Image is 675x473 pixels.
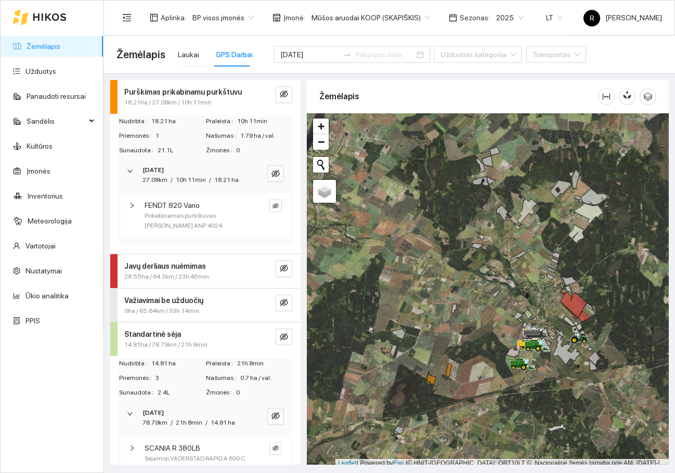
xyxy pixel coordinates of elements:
span: 0.7 ha / val. [240,373,292,383]
div: FENDT 820 VarioPrikabinamas purkštuvas [PERSON_NAME] ANP 4024eye-invisible [121,193,290,237]
div: Laukai [178,49,199,60]
span: / [205,419,207,426]
span: BP visos įmonės [192,10,254,25]
strong: [DATE] [142,166,164,174]
span: / [171,176,173,183]
span: 2.4L [158,388,205,398]
span: right [129,202,135,208]
strong: Javų derliaus nuėmimas [124,262,206,270]
span: 18.21ha / 27.08km / 10h 11min [124,98,211,108]
a: Užduotys [25,67,56,75]
span: Žemėlapis [116,46,165,63]
span: / [171,419,173,426]
span: Sėjamoji VADERSTAD RAPID A 600 C [145,454,245,464]
span: SCANIA R 380LB [145,442,200,454]
div: Purškimas prikabinamu purkštuvu18.21ha / 27.08km / 10h 11mineye-invisible [110,80,301,114]
span: 0 [236,146,292,155]
span: 10h 11min [237,116,292,126]
button: eye-invisible [269,200,282,212]
span: 28.55ha / 64.3km / 23h 45min [124,272,209,282]
strong: [DATE] [142,409,164,416]
span: 1.79 ha / val. [240,131,292,141]
span: Prikabinamas purkštuvas [PERSON_NAME] ANP 4024 [145,211,249,231]
a: Esri [393,459,404,467]
button: eye-invisible [267,165,284,182]
span: eye-invisible [271,169,280,179]
span: 10h 11min [176,176,206,183]
input: Pradžios data [280,49,339,60]
span: eye-invisible [272,445,279,452]
span: 21h 8min [237,359,292,369]
input: Pabaigos data [356,49,414,60]
span: 14.81 ha [151,359,205,369]
a: Meteorologija [28,217,72,225]
div: Javų derliaus nuėmimas28.55ha / 64.3km / 23h 45mineye-invisible [110,254,301,288]
span: Žmonės [206,388,236,398]
a: Įmonės [27,167,50,175]
span: Nudirbta [119,116,151,126]
span: Našumas [206,131,240,141]
span: 27.08km [142,176,167,183]
span: 0 [236,388,292,398]
span: 78.79km [142,419,167,426]
span: 14.81ha / 78.79km / 21h 8min [124,340,207,350]
span: / [209,176,211,183]
div: Standartinė sėja14.81ha / 78.79km / 21h 8mineye-invisible [110,322,301,356]
a: Nustatymai [25,267,62,275]
span: Sezonas : [460,12,490,23]
button: eye-invisible [276,295,292,311]
a: Vartotojai [25,242,56,250]
span: 21h 8min [176,419,202,426]
button: eye-invisible [276,260,292,277]
div: [DATE]27.08km/10h 11min/18.21 haeye-invisible [119,159,292,191]
span: [PERSON_NAME] [583,14,662,22]
span: 0ha / 65.64km / 33h 14min [124,306,199,316]
span: shop [272,14,281,22]
span: Sunaudota [119,146,158,155]
div: | Powered by © HNIT-[GEOGRAPHIC_DATA]; ORT10LT ©, Nacionalinė žemės tarnyba prie AM, [DATE]-[DATE] [335,459,669,468]
span: Priemonės [119,373,155,383]
span: Priemonės [119,131,155,141]
span: eye-invisible [280,264,288,274]
span: layout [150,14,158,22]
span: menu-fold [122,13,132,22]
span: + [318,120,324,133]
span: right [129,445,135,451]
strong: Standartinė sėja [124,330,181,338]
span: column-width [599,93,614,101]
span: Našumas [206,373,240,383]
span: 1 [155,131,205,141]
button: menu-fold [116,7,137,28]
a: Panaudoti resursai [27,92,86,100]
span: eye-invisible [280,90,288,100]
span: swap-right [343,50,352,59]
span: calendar [449,14,457,22]
a: Leaflet [338,459,357,467]
span: to [343,50,352,59]
button: eye-invisible [276,329,292,345]
span: eye-invisible [280,333,288,343]
span: right [127,168,133,174]
a: Layers [313,180,336,203]
div: Žemėlapis [319,82,598,111]
span: 3 [155,373,205,383]
strong: Važiavimai be užduočių [124,296,203,305]
button: eye-invisible [267,408,284,425]
span: Sunaudota [119,388,158,398]
button: eye-invisible [269,442,282,455]
div: GPS Darbai [216,49,253,60]
a: Zoom out [313,134,329,150]
div: SCANIA R 380LBSėjamoji VADERSTAD RAPID A 600 Ceye-invisible [121,436,290,470]
a: Ūkio analitika [25,292,69,300]
span: 18.21 ha [214,176,239,183]
span: Praleista [206,359,237,369]
span: Praleista [206,116,237,126]
span: 21.1L [158,146,205,155]
span: Įmonė : [283,12,305,23]
span: eye-invisible [280,298,288,308]
span: 18.21 ha [151,116,205,126]
span: | [406,459,407,467]
div: Važiavimai be užduočių0ha / 65.64km / 33h 14mineye-invisible [110,288,301,322]
span: − [318,135,324,148]
a: Žemėlapis [27,42,60,50]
